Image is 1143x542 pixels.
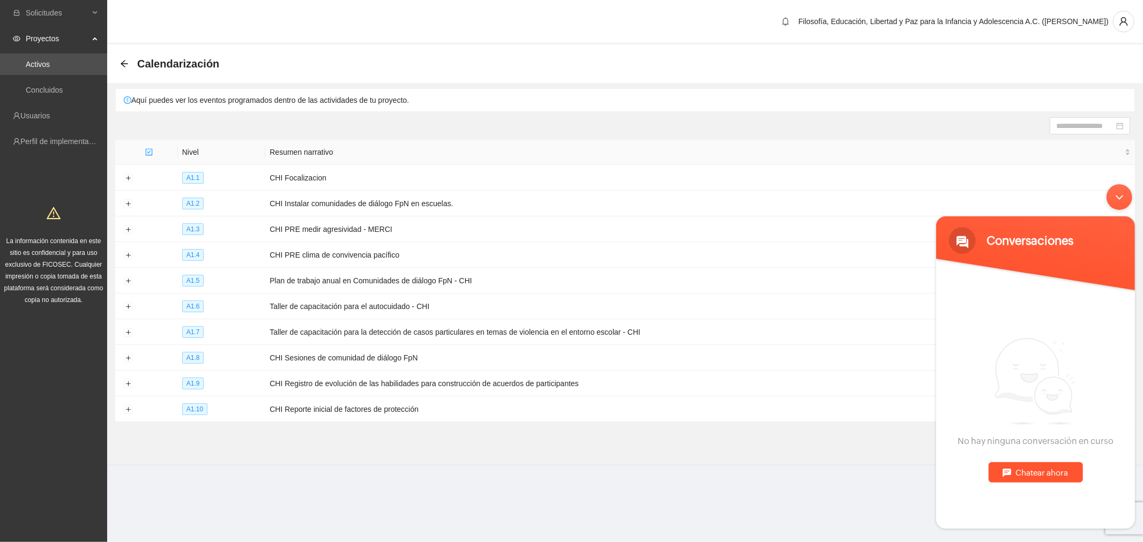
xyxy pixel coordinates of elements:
[265,268,1135,293] td: Plan de trabajo anual en Comunidades de diálogo FpN - CHI
[178,140,266,165] th: Nivel
[182,403,207,415] span: A1.10
[182,275,204,287] span: A1.5
[1114,17,1134,26] span: user
[20,137,104,146] a: Perfil de implementadora
[26,28,89,49] span: Proyectos
[265,216,1135,242] td: CHI PRE medir agresividad - MERCI
[124,328,132,337] button: Expand row
[182,300,204,312] span: A1.6
[124,277,132,285] button: Expand row
[26,86,63,94] a: Concluidos
[798,17,1109,26] span: Filosofía, Educación, Libertad y Paz para la Infancia y Adolescencia A.C. ([PERSON_NAME])
[13,35,20,42] span: eye
[124,303,132,311] button: Expand row
[124,174,132,183] button: Expand row
[265,345,1135,371] td: CHI Sesiones de comunidad de diálogo FpN
[145,148,153,156] span: check-square
[120,59,129,69] div: Back
[182,352,204,364] span: A1.8
[124,405,132,414] button: Expand row
[182,249,204,261] span: A1.4
[124,225,132,234] button: Expand row
[26,60,50,69] a: Activos
[265,191,1135,216] td: CHI Instalar comunidades de diálogo FpN en escuelas.
[265,293,1135,319] td: Taller de capacitación para el autocuidado - CHI
[47,206,61,220] span: warning
[265,140,1135,165] th: Resumen narrativo
[124,354,132,363] button: Expand row
[182,172,204,184] span: A1.1
[182,198,204,209] span: A1.2
[20,111,50,120] a: Usuarios
[777,13,794,30] button: bell
[270,146,1123,158] span: Resumen narrativo
[778,17,794,26] span: bell
[265,319,1135,345] td: Taller de capacitación para la detección de casos particulares en temas de violencia en el entorn...
[265,165,1135,191] td: CHI Focalizacion
[265,371,1135,396] td: CHI Registro de evolución de las habilidades para construcción de acuerdos de participantes
[116,89,1134,111] div: Aquí puedes ver los eventos programados dentro de las actividades de tu proyecto.
[931,179,1140,534] iframe: SalesIQ Chatwindow
[265,242,1135,268] td: CHI PRE clima de convivencia pacífico
[182,223,204,235] span: A1.3
[13,9,20,17] span: inbox
[265,396,1135,422] td: CHI Reporte inicial de factores de protección
[4,237,103,304] span: La información contenida en este sitio es confidencial y para uso exclusivo de FICOSEC. Cualquier...
[182,326,204,338] span: A1.7
[124,251,132,260] button: Expand row
[124,96,131,104] span: exclamation-circle
[182,378,204,389] span: A1.9
[1113,11,1134,32] button: user
[120,59,129,68] span: arrow-left
[124,200,132,208] button: Expand row
[26,2,89,24] span: Solicitudes
[137,55,219,72] span: Calendarización
[124,380,132,388] button: Expand row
